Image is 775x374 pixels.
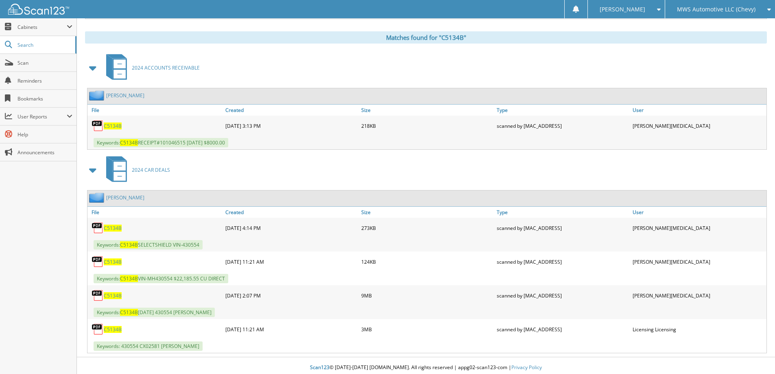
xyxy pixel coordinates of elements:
iframe: Chat Widget [734,335,775,374]
div: [DATE] 3:13 PM [223,118,359,134]
div: scanned by [MAC_ADDRESS] [495,220,631,236]
div: [PERSON_NAME][MEDICAL_DATA] [631,118,766,134]
a: Created [223,207,359,218]
span: Keywords: SELECTSHIELD VIN-430554 [94,240,203,249]
div: [PERSON_NAME][MEDICAL_DATA] [631,220,766,236]
span: 2024 CAR DEALS [132,166,170,173]
a: [PERSON_NAME] [106,92,144,99]
div: [DATE] 11:21 AM [223,321,359,337]
a: User [631,207,766,218]
div: scanned by [MAC_ADDRESS] [495,287,631,304]
span: C5134B [120,309,138,316]
span: Keywords: [DATE] 430554 [PERSON_NAME] [94,308,215,317]
div: 124KB [359,254,495,270]
span: Announcements [17,149,72,156]
div: scanned by [MAC_ADDRESS] [495,118,631,134]
span: Help [17,131,72,138]
span: Search [17,42,71,48]
div: scanned by [MAC_ADDRESS] [495,254,631,270]
a: Privacy Policy [511,364,542,371]
div: [DATE] 11:21 AM [223,254,359,270]
img: PDF.png [92,256,104,268]
a: User [631,105,766,116]
a: C5134B [104,292,122,299]
div: 218KB [359,118,495,134]
span: Keywords: 430554 CX02581 [PERSON_NAME] [94,341,203,351]
a: 2024 CAR DEALS [101,154,170,186]
img: PDF.png [92,289,104,302]
img: folder2.png [89,90,106,101]
a: C5134B [104,326,122,333]
a: C5134B [104,258,122,265]
img: scan123-logo-white.svg [8,4,69,15]
div: 9MB [359,287,495,304]
a: File [87,105,223,116]
a: Type [495,105,631,116]
div: 273KB [359,220,495,236]
div: scanned by [MAC_ADDRESS] [495,321,631,337]
span: Scan [17,59,72,66]
img: PDF.png [92,120,104,132]
div: Licensing Licensing [631,321,766,337]
img: folder2.png [89,192,106,203]
span: Keywords: RECEIPT#101046515 [DATE] $8000.00 [94,138,228,147]
span: Cabinets [17,24,67,31]
span: C5134B [120,275,138,282]
span: [PERSON_NAME] [600,7,645,12]
span: Keywords: VIN-MH430554 $22,185.55 CU DIRECT [94,274,228,283]
a: Size [359,105,495,116]
img: PDF.png [92,323,104,335]
div: 3MB [359,321,495,337]
a: [PERSON_NAME] [106,194,144,201]
span: User Reports [17,113,67,120]
span: MWS Automotive LLC (Chevy) [677,7,755,12]
a: 2024 ACCOUNTS RECEIVABLE [101,52,200,84]
span: C5134B [120,241,138,248]
span: Scan123 [310,364,330,371]
a: Size [359,207,495,218]
a: C5134B [104,225,122,232]
div: [DATE] 2:07 PM [223,287,359,304]
a: Type [495,207,631,218]
img: PDF.png [92,222,104,234]
div: Matches found for "C5134B" [85,31,767,44]
div: [DATE] 4:14 PM [223,220,359,236]
span: Bookmarks [17,95,72,102]
span: 2024 ACCOUNTS RECEIVABLE [132,64,200,71]
div: [PERSON_NAME][MEDICAL_DATA] [631,287,766,304]
a: File [87,207,223,218]
a: Created [223,105,359,116]
span: C5134B [120,139,138,146]
span: Reminders [17,77,72,84]
div: [PERSON_NAME][MEDICAL_DATA] [631,254,766,270]
a: C5134B [104,122,122,129]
